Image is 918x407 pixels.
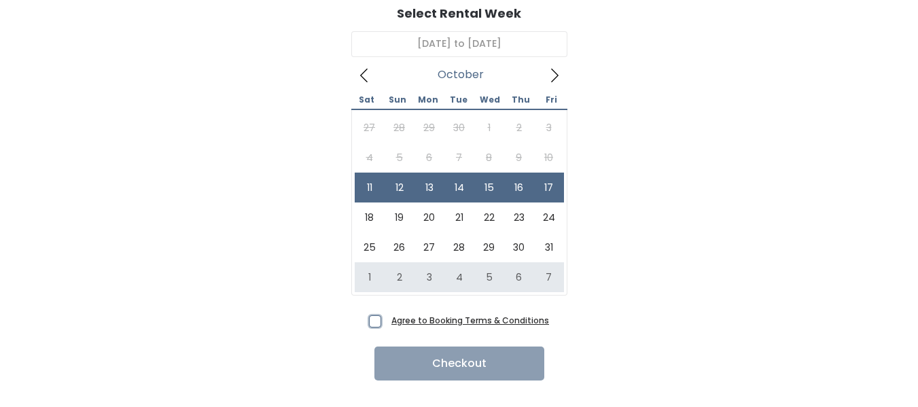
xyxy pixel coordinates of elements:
[474,262,504,292] span: November 5, 2025
[385,232,414,262] span: October 26, 2025
[536,96,567,104] span: Fri
[504,173,534,202] span: October 16, 2025
[414,173,444,202] span: October 13, 2025
[504,262,534,292] span: November 6, 2025
[385,202,414,232] span: October 19, 2025
[351,31,567,57] input: Select week
[504,202,534,232] span: October 23, 2025
[385,262,414,292] span: November 2, 2025
[534,262,564,292] span: November 7, 2025
[474,96,505,104] span: Wed
[534,202,564,232] span: October 24, 2025
[506,96,536,104] span: Thu
[444,202,474,232] span: October 21, 2025
[414,262,444,292] span: November 3, 2025
[504,232,534,262] span: October 30, 2025
[351,96,382,104] span: Sat
[382,96,412,104] span: Sun
[438,72,484,77] span: October
[444,173,474,202] span: October 14, 2025
[391,315,549,326] a: Agree to Booking Terms & Conditions
[474,202,504,232] span: October 22, 2025
[534,173,564,202] span: October 17, 2025
[385,173,414,202] span: October 12, 2025
[355,232,385,262] span: October 25, 2025
[412,96,443,104] span: Mon
[397,7,521,20] h1: Select Rental Week
[444,232,474,262] span: October 28, 2025
[534,232,564,262] span: October 31, 2025
[474,232,504,262] span: October 29, 2025
[355,173,385,202] span: October 11, 2025
[414,232,444,262] span: October 27, 2025
[414,202,444,232] span: October 20, 2025
[355,262,385,292] span: November 1, 2025
[355,202,385,232] span: October 18, 2025
[444,96,474,104] span: Tue
[374,347,544,381] button: Checkout
[474,173,504,202] span: October 15, 2025
[444,262,474,292] span: November 4, 2025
